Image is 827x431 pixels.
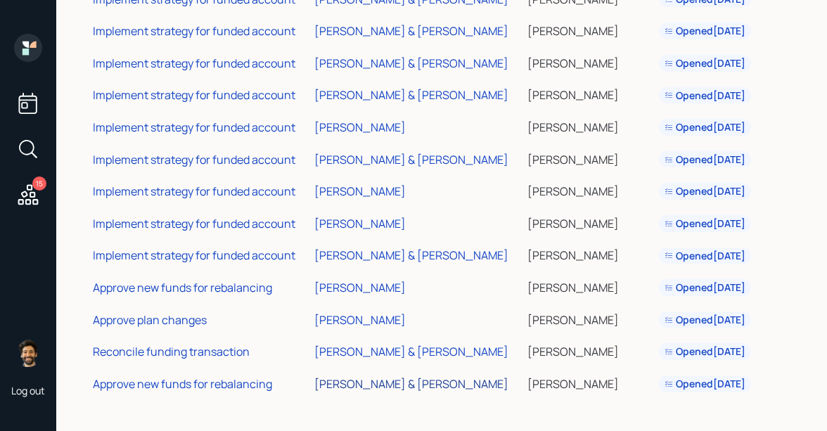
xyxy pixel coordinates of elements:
div: [PERSON_NAME] [314,120,406,135]
td: [PERSON_NAME] [525,238,656,270]
div: [PERSON_NAME] & [PERSON_NAME] [314,23,508,39]
div: Approve new funds for rebalancing [93,280,272,295]
div: 15 [32,176,46,191]
div: Opened [DATE] [665,184,745,198]
div: Implement strategy for funded account [93,120,295,135]
div: [PERSON_NAME] [314,216,406,231]
div: [PERSON_NAME] & [PERSON_NAME] [314,56,508,71]
div: Reconcile funding transaction [93,344,250,359]
div: [PERSON_NAME] & [PERSON_NAME] [314,376,508,392]
div: Implement strategy for funded account [93,247,295,263]
div: Implement strategy for funded account [93,87,295,103]
div: Opened [DATE] [665,24,745,38]
div: [PERSON_NAME] [314,280,406,295]
div: [PERSON_NAME] & [PERSON_NAME] [314,344,508,359]
td: [PERSON_NAME] [525,205,656,238]
div: [PERSON_NAME] [314,184,406,199]
div: Implement strategy for funded account [93,23,295,39]
div: Opened [DATE] [665,89,745,103]
div: Opened [DATE] [665,217,745,231]
div: Implement strategy for funded account [93,216,295,231]
div: Opened [DATE] [665,345,745,359]
div: Approve plan changes [93,312,207,328]
div: Opened [DATE] [665,313,745,327]
div: [PERSON_NAME] [314,312,406,328]
div: Approve new funds for rebalancing [93,376,272,392]
div: Implement strategy for funded account [93,56,295,71]
td: [PERSON_NAME] [525,109,656,141]
div: [PERSON_NAME] & [PERSON_NAME] [314,87,508,103]
div: Opened [DATE] [665,120,745,134]
div: Opened [DATE] [665,249,745,263]
div: Opened [DATE] [665,153,745,167]
div: Implement strategy for funded account [93,184,295,199]
td: [PERSON_NAME] [525,13,656,45]
td: [PERSON_NAME] [525,333,656,366]
div: Log out [11,384,45,397]
div: Opened [DATE] [665,56,745,70]
div: Opened [DATE] [665,377,745,391]
div: [PERSON_NAME] & [PERSON_NAME] [314,152,508,167]
div: [PERSON_NAME] & [PERSON_NAME] [314,247,508,263]
div: Opened [DATE] [665,281,745,295]
td: [PERSON_NAME] [525,173,656,205]
img: eric-schwartz-headshot.png [14,339,42,367]
td: [PERSON_NAME] [525,77,656,110]
td: [PERSON_NAME] [525,269,656,302]
td: [PERSON_NAME] [525,141,656,174]
td: [PERSON_NAME] [525,366,656,398]
div: Implement strategy for funded account [93,152,295,167]
td: [PERSON_NAME] [525,302,656,334]
td: [PERSON_NAME] [525,45,656,77]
